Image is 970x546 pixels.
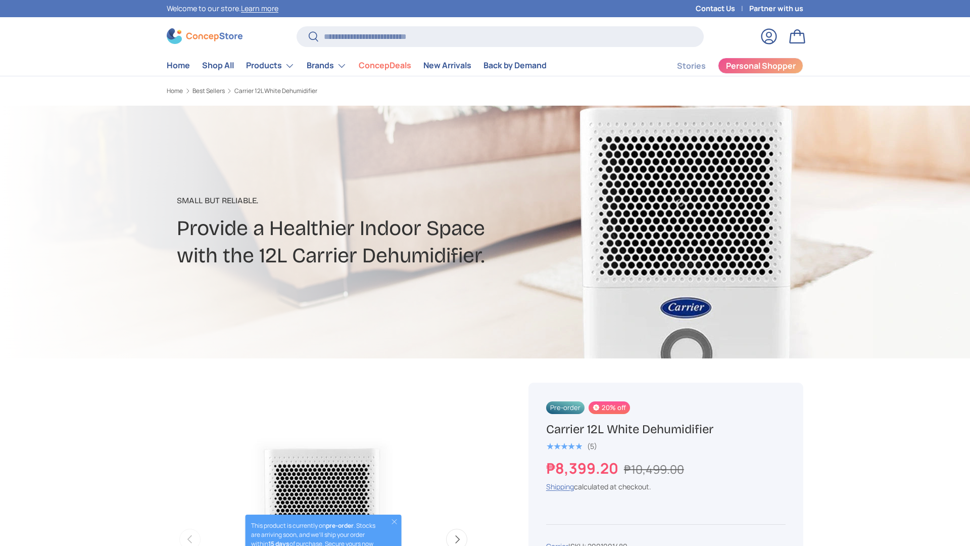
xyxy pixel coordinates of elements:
summary: Brands [301,56,353,76]
a: Partner with us [749,3,803,14]
a: ConcepDeals [359,56,411,75]
a: Back by Demand [483,56,547,75]
a: 5.0 out of 5.0 stars (5) [546,440,597,451]
a: Home [167,88,183,94]
h2: Provide a Healthier Indoor Space with the 12L Carrier Dehumidifier. [177,215,565,269]
span: 20% off [589,401,629,414]
strong: pre-order [326,521,354,530]
a: Brands [307,56,347,76]
a: Personal Shopper [718,58,803,74]
a: Products [246,56,295,76]
s: ₱10,499.00 [624,461,684,477]
a: New Arrivals [423,56,471,75]
span: ★★★★★ [546,441,582,451]
summary: Products [240,56,301,76]
div: (5) [587,442,597,450]
a: Shop All [202,56,234,75]
span: Pre-order [546,401,585,414]
a: Shipping [546,482,574,491]
a: Home [167,56,190,75]
nav: Secondary [653,56,803,76]
p: Welcome to our store. [167,3,278,14]
a: Carrier 12L White Dehumidifier [234,88,317,94]
span: Personal Shopper [726,62,796,70]
nav: Breadcrumbs [167,86,504,96]
nav: Primary [167,56,547,76]
div: calculated at checkout. [546,481,786,492]
a: Learn more [241,4,278,13]
img: ConcepStore [167,28,243,44]
strong: ₱8,399.20 [546,458,621,478]
p: Small But Reliable. [177,195,565,207]
div: 5.0 out of 5.0 stars [546,442,582,451]
h1: Carrier 12L White Dehumidifier [546,422,786,437]
a: Contact Us [696,3,749,14]
a: Stories [677,56,706,76]
a: Best Sellers [192,88,225,94]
